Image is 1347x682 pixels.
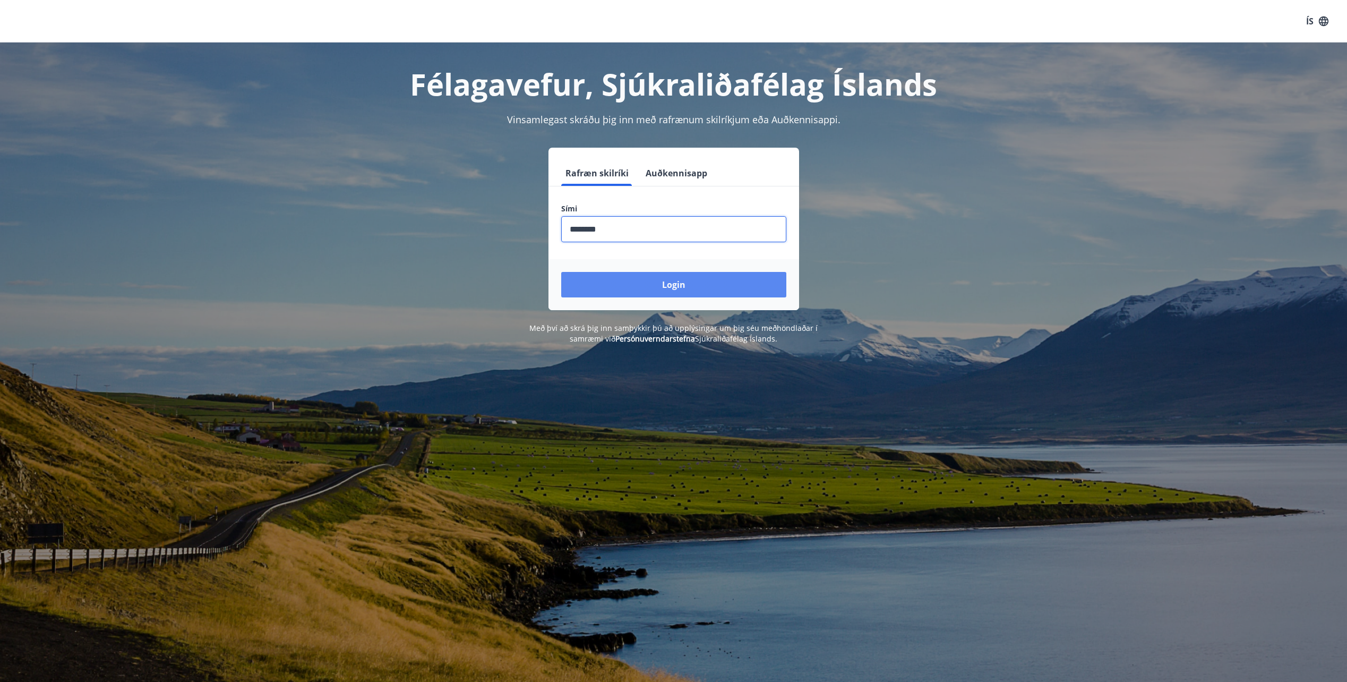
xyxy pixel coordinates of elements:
label: Sími [561,203,786,214]
span: Vinsamlegast skráðu þig inn með rafrænum skilríkjum eða Auðkennisappi. [507,113,840,126]
button: Rafræn skilríki [561,160,633,186]
button: Login [561,272,786,297]
a: Persónuverndarstefna [615,334,695,344]
span: Með því að skrá þig inn samþykkir þú að upplýsingar um þig séu meðhöndlaðar í samræmi við Sjúkral... [529,323,818,344]
button: Auðkennisapp [641,160,711,186]
button: ÍS [1300,12,1334,31]
h1: Félagavefur, Sjúkraliðafélag Íslands [304,64,1043,104]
